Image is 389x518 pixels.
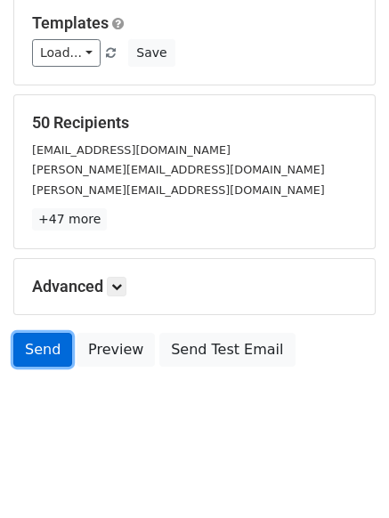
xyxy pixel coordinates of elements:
[32,277,357,296] h5: Advanced
[32,143,231,157] small: [EMAIL_ADDRESS][DOMAIN_NAME]
[13,333,72,367] a: Send
[32,113,357,133] h5: 50 Recipients
[32,39,101,67] a: Load...
[128,39,174,67] button: Save
[32,208,107,231] a: +47 more
[300,433,389,518] iframe: Chat Widget
[159,333,295,367] a: Send Test Email
[77,333,155,367] a: Preview
[32,163,325,176] small: [PERSON_NAME][EMAIL_ADDRESS][DOMAIN_NAME]
[32,13,109,32] a: Templates
[32,183,325,197] small: [PERSON_NAME][EMAIL_ADDRESS][DOMAIN_NAME]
